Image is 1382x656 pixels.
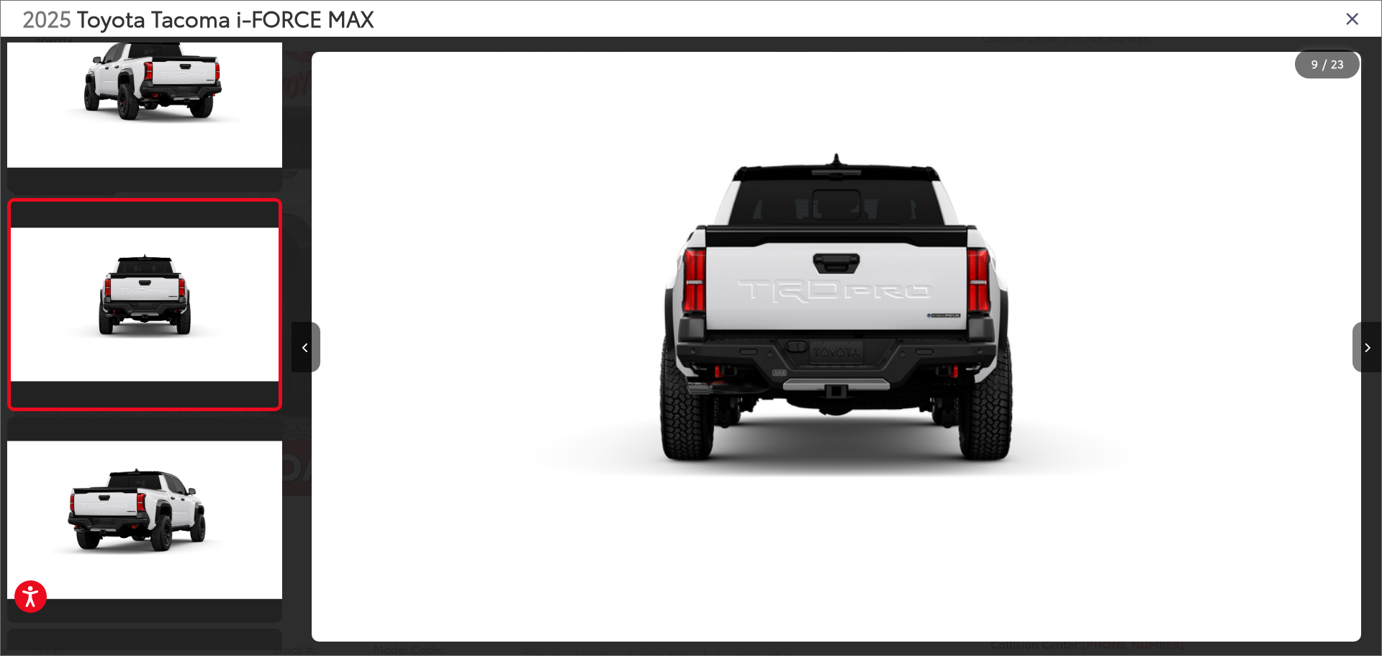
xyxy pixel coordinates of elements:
[8,228,281,381] img: 2025 Toyota Tacoma i-FORCE MAX TRD Pro
[1311,55,1318,71] span: 9
[77,2,374,33] span: Toyota Tacoma i-FORCE MAX
[292,52,1381,642] div: 2025 Toyota Tacoma i-FORCE MAX TRD Pro 8
[312,52,1361,642] img: 2025 Toyota Tacoma i-FORCE MAX TRD Pro
[1331,55,1344,71] span: 23
[292,322,320,372] button: Previous image
[1352,322,1381,372] button: Next image
[1321,59,1328,69] span: /
[4,10,284,168] img: 2025 Toyota Tacoma i-FORCE MAX TRD Pro
[1345,9,1360,27] i: Close gallery
[22,2,71,33] span: 2025
[4,441,284,598] img: 2025 Toyota Tacoma i-FORCE MAX TRD Pro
